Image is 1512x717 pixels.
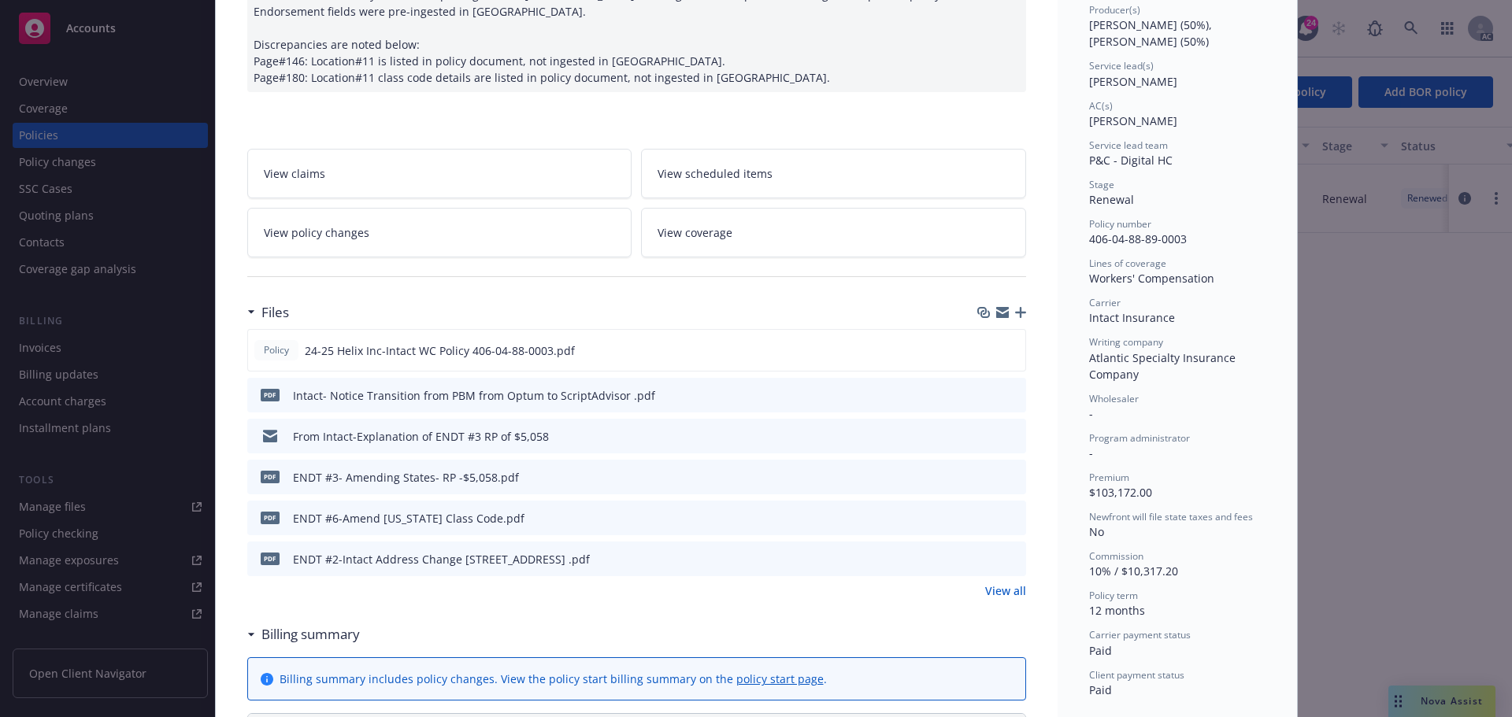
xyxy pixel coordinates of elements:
[247,149,632,198] a: View claims
[1089,564,1178,578] span: 10% / $10,317.20
[261,471,280,482] span: pdf
[261,389,280,401] span: pdf
[247,208,632,257] a: View policy changes
[1089,335,1163,349] span: Writing company
[1089,628,1191,641] span: Carrier payment status
[264,224,369,241] span: View policy changes
[261,553,280,564] span: pdf
[980,342,992,359] button: download file
[1089,603,1145,618] span: 12 months
[980,510,993,527] button: download file
[1089,589,1138,602] span: Policy term
[658,165,773,182] span: View scheduled items
[1089,153,1173,168] span: P&C - Digital HC
[293,469,519,486] div: ENDT #3- Amending States- RP -$5,058.pdf
[1089,549,1143,563] span: Commission
[641,208,1026,257] a: View coverage
[1089,668,1184,682] span: Client payment status
[1089,471,1129,484] span: Premium
[261,512,280,523] span: pdf
[1089,192,1134,207] span: Renewal
[1089,392,1139,405] span: Wholesaler
[1089,406,1093,421] span: -
[1089,270,1266,286] div: Workers' Compensation
[1089,310,1175,325] span: Intact Insurance
[280,671,827,687] div: Billing summary includes policy changes. View the policy start billing summary on the .
[293,510,524,527] div: ENDT #6-Amend [US_STATE] Class Code.pdf
[261,343,292,357] span: Policy
[1089,445,1093,460] span: -
[1006,469,1020,486] button: preview file
[264,165,325,182] span: View claims
[1005,342,1019,359] button: preview file
[1089,178,1114,191] span: Stage
[247,302,289,323] div: Files
[1089,524,1104,539] span: No
[1089,99,1113,113] span: AC(s)
[261,302,289,323] h3: Files
[1089,231,1187,246] span: 406-04-88-89-0003
[641,149,1026,198] a: View scheduled items
[980,387,993,404] button: download file
[261,624,360,645] h3: Billing summary
[1089,113,1177,128] span: [PERSON_NAME]
[1089,59,1154,72] span: Service lead(s)
[658,224,732,241] span: View coverage
[1006,551,1020,567] button: preview file
[1089,431,1190,445] span: Program administrator
[1089,217,1151,231] span: Policy number
[1089,257,1166,270] span: Lines of coverage
[1089,643,1112,658] span: Paid
[293,387,655,404] div: Intact- Notice Transition from PBM from Optum to ScriptAdvisor .pdf
[293,428,549,445] div: From Intact-Explanation of ENDT #3 RP of $5,058
[1006,387,1020,404] button: preview file
[1089,510,1253,523] span: Newfront will file state taxes and fees
[305,342,575,359] span: 24-25 Helix Inc-Intact WC Policy 406-04-88-0003.pdf
[985,582,1026,599] a: View all
[1089,3,1140,17] span: Producer(s)
[1089,139,1168,152] span: Service lead team
[980,469,993,486] button: download file
[1089,17,1215,49] span: [PERSON_NAME] (50%), [PERSON_NAME] (50%)
[247,624,360,645] div: Billing summary
[736,671,824,686] a: policy start page
[1089,296,1121,309] span: Carrier
[1089,485,1152,500] span: $103,172.00
[1089,682,1112,697] span: Paid
[1089,350,1239,382] span: Atlantic Specialty Insurance Company
[980,551,993,567] button: download file
[1006,428,1020,445] button: preview file
[1089,74,1177,89] span: [PERSON_NAME]
[980,428,993,445] button: download file
[293,551,590,567] div: ENDT #2-Intact Address Change [STREET_ADDRESS] .pdf
[1006,510,1020,527] button: preview file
